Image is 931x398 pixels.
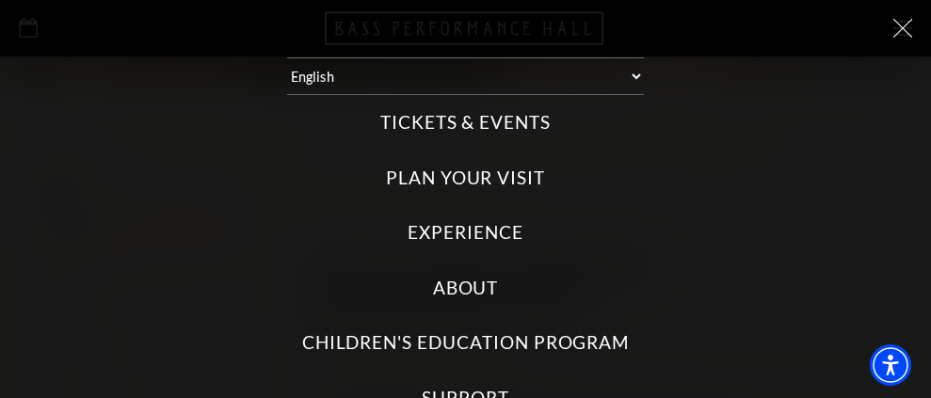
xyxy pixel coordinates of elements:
[386,166,545,191] label: Plan Your Visit
[380,110,551,135] label: Tickets & Events
[302,330,630,356] label: Children's Education Program
[870,344,911,386] div: Accessibility Menu
[408,220,523,246] label: Experience
[287,57,645,95] select: Select:
[433,276,499,301] label: About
